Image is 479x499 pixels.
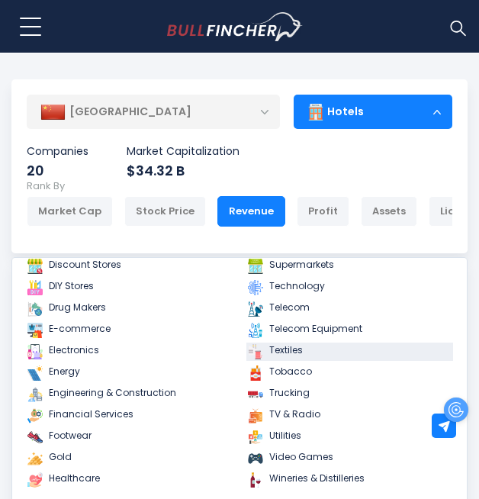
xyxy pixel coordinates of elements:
[246,257,453,275] a: Supermarkets
[246,343,453,361] a: Textiles
[27,180,452,193] p: Rank By
[217,196,285,227] div: Revenue
[297,196,349,227] div: Profit
[27,144,88,158] p: Companies
[246,300,453,318] a: Telecom
[26,257,233,275] a: Discount Stores
[27,95,280,129] div: [GEOGRAPHIC_DATA]
[246,278,453,297] a: Technology
[246,407,453,425] a: TV & Radio
[26,364,233,382] a: Energy
[246,428,453,446] a: Utilities
[26,300,233,318] a: Drug Makers
[127,144,239,158] p: Market Capitalization
[27,162,88,179] div: 20
[26,471,233,489] a: Healthcare
[361,196,417,227] div: Assets
[27,196,113,227] div: Market Cap
[246,321,453,340] a: Telecom Equipment
[127,162,239,179] div: $34.32 B
[26,449,233,468] a: Gold
[167,12,304,41] img: Bullfincher logo
[26,278,233,297] a: DIY Stores
[246,471,453,489] a: Wineries & Distilleries
[26,428,233,446] a: Footwear
[294,95,452,130] div: Hotels
[26,321,233,340] a: E-commerce
[26,385,233,404] a: Engineering & Construction
[246,449,453,468] a: Video Games
[124,196,206,227] div: Stock Price
[246,385,453,404] a: Trucking
[26,407,233,425] a: Financial Services
[26,343,233,361] a: Electronics
[167,12,331,41] a: Go to homepage
[246,364,453,382] a: Tobacco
